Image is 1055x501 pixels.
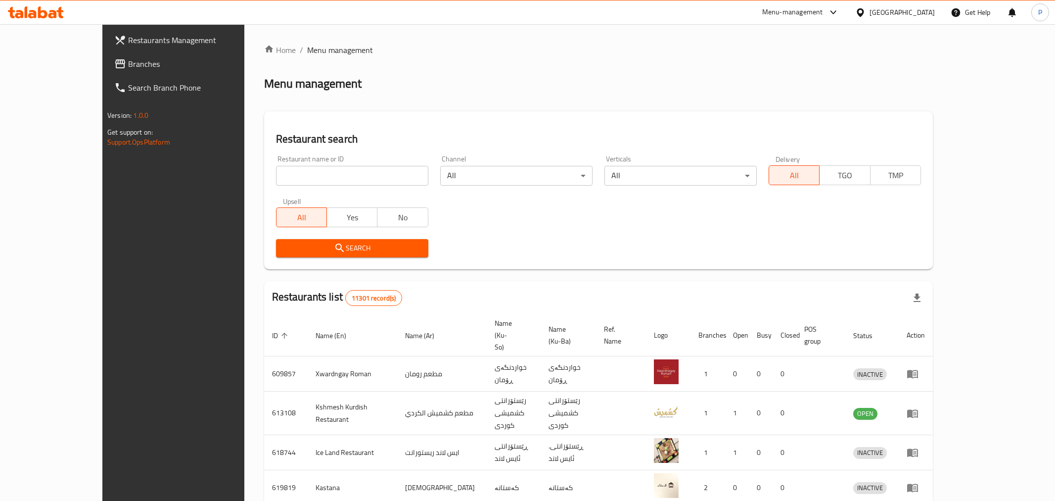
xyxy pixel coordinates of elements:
[276,132,921,147] h2: Restaurant search
[397,392,487,435] td: مطعم كشميش الكردي
[405,330,447,342] span: Name (Ar)
[870,165,921,185] button: TMP
[307,44,373,56] span: Menu management
[276,166,428,186] input: Search for restaurant name or ID..
[874,168,917,183] span: TMP
[106,28,278,52] a: Restaurants Management
[326,207,377,227] button: Yes
[907,447,925,458] div: Menu
[654,438,679,463] img: Ice Land Restaurant
[272,330,291,342] span: ID
[264,76,362,92] h2: Menu management
[397,435,487,470] td: ايس لاند ريستورانت
[280,210,323,225] span: All
[107,126,153,139] span: Get support on:
[907,368,925,380] div: Menu
[264,392,308,435] td: 613108
[646,314,690,356] th: Logo
[604,323,634,347] span: Ref. Name
[905,286,929,310] div: Export file
[773,356,796,392] td: 0
[824,168,866,183] span: TGO
[377,207,428,227] button: No
[776,155,800,162] label: Delivery
[853,330,885,342] span: Status
[749,392,773,435] td: 0
[381,210,424,225] span: No
[690,435,725,470] td: 1
[773,392,796,435] td: 0
[276,239,428,257] button: Search
[276,207,327,227] button: All
[725,356,749,392] td: 0
[128,34,271,46] span: Restaurants Management
[107,109,132,122] span: Version:
[725,435,749,470] td: 1
[804,323,833,347] span: POS group
[819,165,870,185] button: TGO
[308,435,397,470] td: Ice Land Restaurant
[440,166,593,186] div: All
[725,314,749,356] th: Open
[107,136,170,149] a: Support.OpsPlatform
[853,408,877,419] span: OPEN
[853,447,887,459] div: INACTIVE
[345,290,402,306] div: Total records count
[773,435,796,470] td: 0
[495,317,529,353] span: Name (Ku-So)
[264,435,308,470] td: 618744
[769,165,820,185] button: All
[654,359,679,384] img: Xwardngay Roman
[907,407,925,419] div: Menu
[907,482,925,494] div: Menu
[272,290,403,306] h2: Restaurants list
[128,58,271,70] span: Branches
[1038,7,1042,18] span: P
[397,356,487,392] td: مطعم رومان
[106,52,278,76] a: Branches
[690,392,725,435] td: 1
[487,392,541,435] td: رێستۆرانتی کشمیشى كوردى
[487,356,541,392] td: خواردنگەی ڕۆمان
[264,44,933,56] nav: breadcrumb
[690,356,725,392] td: 1
[853,369,887,380] span: INACTIVE
[853,447,887,458] span: INACTIVE
[541,435,596,470] td: .ڕێستۆرانتی ئایس لاند
[133,109,148,122] span: 1.0.0
[346,294,402,303] span: 11301 record(s)
[316,330,359,342] span: Name (En)
[308,356,397,392] td: Xwardngay Roman
[331,210,373,225] span: Yes
[487,435,541,470] td: ڕێستۆرانتی ئایس لاند
[106,76,278,100] a: Search Branch Phone
[654,473,679,498] img: Kastana
[773,314,796,356] th: Closed
[725,392,749,435] td: 1
[749,435,773,470] td: 0
[870,7,935,18] div: [GEOGRAPHIC_DATA]
[308,392,397,435] td: Kshmesh Kurdish Restaurant
[853,482,887,494] span: INACTIVE
[853,482,887,494] div: INACTIVE
[690,314,725,356] th: Branches
[654,399,679,424] img: Kshmesh Kurdish Restaurant
[762,6,823,18] div: Menu-management
[284,242,420,254] span: Search
[773,168,816,183] span: All
[549,323,584,347] span: Name (Ku-Ba)
[899,314,933,356] th: Action
[604,166,757,186] div: All
[541,392,596,435] td: رێستۆرانتی کشمیشى كوردى
[264,356,308,392] td: 609857
[128,82,271,94] span: Search Branch Phone
[749,356,773,392] td: 0
[264,44,296,56] a: Home
[300,44,303,56] li: /
[541,356,596,392] td: خواردنگەی ڕۆمان
[283,198,301,204] label: Upsell
[749,314,773,356] th: Busy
